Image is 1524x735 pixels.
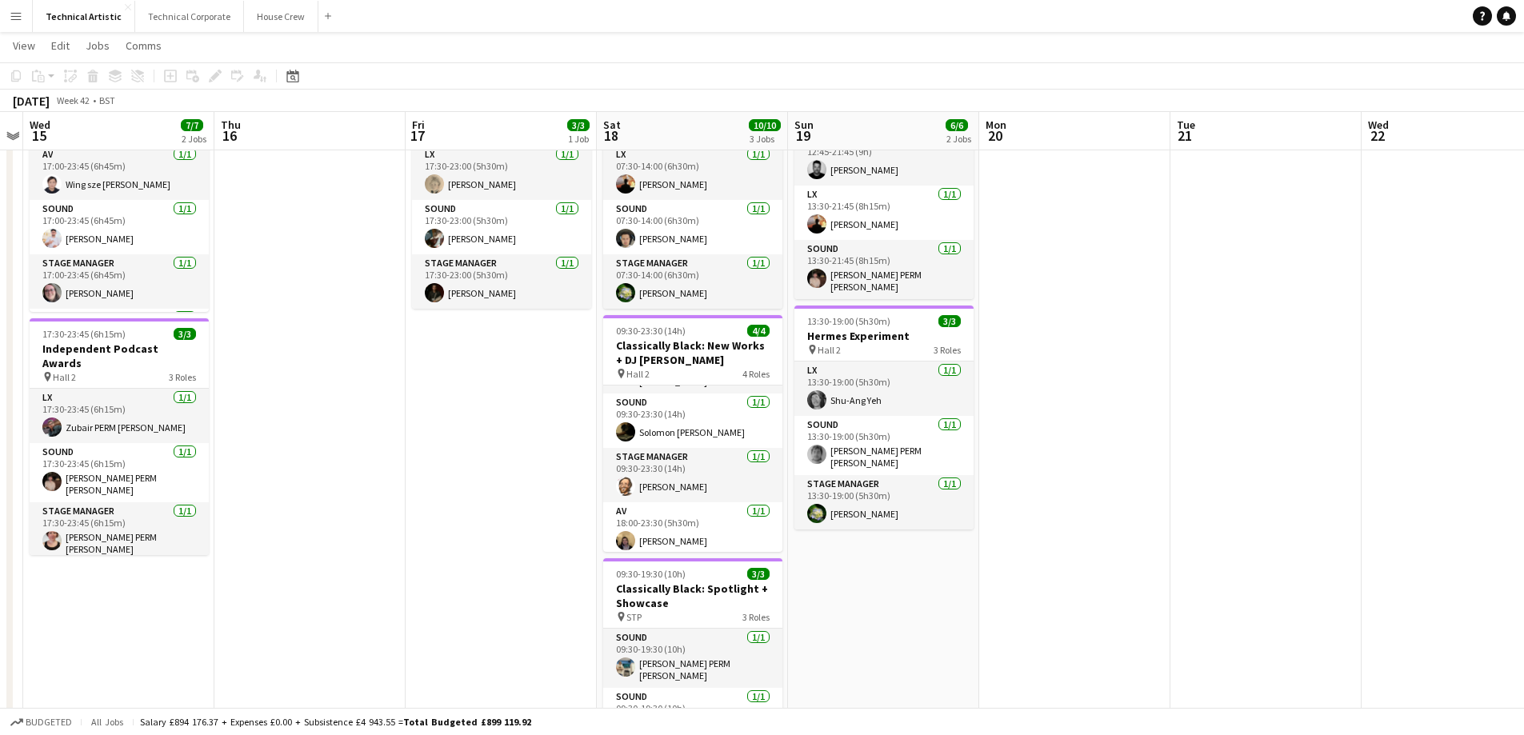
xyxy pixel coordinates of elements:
span: 17 [410,126,425,145]
span: Total Budgeted £899 119.92 [403,716,531,728]
span: Mon [986,118,1006,132]
span: Wed [1368,118,1389,132]
div: 2 Jobs [182,133,206,145]
span: 4/4 [747,325,770,337]
app-card-role: Stage Manager1/112:45-21:45 (9h)[PERSON_NAME] [794,131,974,186]
app-card-role: Sound1/109:30-19:30 (10h)[PERSON_NAME] PERM [PERSON_NAME] [603,629,782,688]
h3: Hermes Experiment [794,329,974,343]
app-card-role: Sound1/117:00-23:45 (6h45m)[PERSON_NAME] [30,200,209,254]
app-card-role: Stage Manager1/107:30-14:00 (6h30m)[PERSON_NAME] [603,254,782,309]
span: 3/3 [747,568,770,580]
span: 16 [218,126,241,145]
span: All jobs [88,716,126,728]
app-card-role: AV1/118:00-23:30 (5h30m)[PERSON_NAME] [603,502,782,557]
span: 20 [983,126,1006,145]
app-card-role: LX1/117:30-23:00 (5h30m)[PERSON_NAME] [412,146,591,200]
app-job-card: 17:00-23:45 (6h45m)4/4Independent Podcast Awards Hall 14 RolesAV1/117:00-23:45 (6h45m)Wing sze [P... [30,75,209,312]
a: Edit [45,35,76,56]
app-card-role: Stage Manager1/109:30-23:30 (14h)[PERSON_NAME] [603,448,782,502]
span: 3/3 [567,119,590,131]
a: Comms [119,35,168,56]
div: Salary £894 176.37 + Expenses £0.00 + Subsistence £4 943.55 = [140,716,531,728]
span: 22 [1366,126,1389,145]
span: Budgeted [26,717,72,728]
span: Hall 2 [818,344,841,356]
app-card-role: Stage Manager1/113:30-19:00 (5h30m)[PERSON_NAME] [794,475,974,529]
app-job-card: 13:30-19:00 (5h30m)3/3Hermes Experiment Hall 23 RolesLX1/113:30-19:00 (5h30m)Shu-Ang YehSound1/11... [794,306,974,529]
app-card-role: Sound1/107:30-14:00 (6h30m)[PERSON_NAME] [603,200,782,254]
app-card-role: Sound1/113:30-19:00 (5h30m)[PERSON_NAME] PERM [PERSON_NAME] [794,416,974,475]
span: 18 [601,126,621,145]
span: 19 [792,126,814,145]
app-job-card: 09:30-23:30 (14h)4/4Classically Black: New Works + DJ [PERSON_NAME] Hall 24 RolesLX1/109:30-23:30... [603,315,782,552]
span: 3/3 [938,315,961,327]
span: 3 Roles [934,344,961,356]
span: Comms [126,38,162,53]
h3: Classically Black: Spotlight + Showcase [603,581,782,610]
app-job-card: 12:45-21:45 (9h)3/3Quercus Hall 13 RolesStage Manager1/112:45-21:45 (9h)[PERSON_NAME]LX1/113:30-2... [794,75,974,299]
div: 2 Jobs [946,133,971,145]
span: Week 42 [53,94,93,106]
span: 3/3 [174,328,196,340]
span: Hall 2 [53,371,76,383]
span: 13:30-19:00 (5h30m) [807,315,890,327]
span: Jobs [86,38,110,53]
span: Wed [30,118,50,132]
span: 7/7 [181,119,203,131]
span: 10/10 [749,119,781,131]
app-card-role: Sound1/113:30-21:45 (8h15m)[PERSON_NAME] PERM [PERSON_NAME] [794,240,974,299]
span: 09:30-23:30 (14h) [616,325,686,337]
button: Technical Artistic [33,1,135,32]
button: Technical Corporate [135,1,244,32]
span: 3 Roles [742,611,770,623]
span: Tue [1177,118,1195,132]
span: View [13,38,35,53]
h3: Classically Black: New Works + DJ [PERSON_NAME] [603,338,782,367]
span: 09:30-19:30 (10h) [616,568,686,580]
span: Sat [603,118,621,132]
span: Hall 2 [626,368,650,380]
span: 4 Roles [742,368,770,380]
app-card-role: Sound1/117:30-23:00 (5h30m)[PERSON_NAME] [412,200,591,254]
app-card-role: Stage Manager1/117:30-23:00 (5h30m)[PERSON_NAME] [412,254,591,309]
app-job-card: 07:30-14:00 (6h30m)3/3Classically Black: CYP Workshop Hall 13 RolesLX1/107:30-14:00 (6h30m)[PERSO... [603,75,782,309]
span: STP [626,611,642,623]
span: Edit [51,38,70,53]
a: Jobs [79,35,116,56]
span: 3 Roles [169,371,196,383]
span: Sun [794,118,814,132]
app-card-role: Sound1/109:30-23:30 (14h)Solomon [PERSON_NAME] [603,393,782,448]
app-job-card: 17:30-23:00 (5h30m)3/3IGF Guitar Festival: [PERSON_NAME] Hall 23 RolesLX1/117:30-23:00 (5h30m)[PE... [412,75,591,309]
span: Fri [412,118,425,132]
app-card-role: LX1/113:30-21:45 (8h15m)[PERSON_NAME] [794,186,974,240]
div: 3 Jobs [750,133,780,145]
app-card-role: LX1/107:30-14:00 (6h30m)[PERSON_NAME] [603,146,782,200]
span: 21 [1174,126,1195,145]
button: House Crew [244,1,318,32]
span: 6/6 [946,119,968,131]
a: View [6,35,42,56]
app-card-role: Sound1/117:30-23:45 (6h15m)[PERSON_NAME] PERM [PERSON_NAME] [30,443,209,502]
app-card-role: AV1/117:00-23:45 (6h45m)Wing sze [PERSON_NAME] [30,146,209,200]
div: 1 Job [568,133,589,145]
span: 15 [27,126,50,145]
span: 17:30-23:45 (6h15m) [42,328,126,340]
app-job-card: 17:30-23:45 (6h15m)3/3Independent Podcast Awards Hall 23 RolesLX1/117:30-23:45 (6h15m)Zubair PERM... [30,318,209,555]
span: Thu [221,118,241,132]
app-card-role: LX1/113:30-19:00 (5h30m)Shu-Ang Yeh [794,362,974,416]
div: [DATE] [13,93,50,109]
app-card-role: LX1/117:30-23:45 (6h15m)Zubair PERM [PERSON_NAME] [30,389,209,443]
h3: Independent Podcast Awards [30,342,209,370]
app-card-role: Stage Manager1/117:30-23:45 (6h15m)[PERSON_NAME] PERM [PERSON_NAME] [30,502,209,561]
button: Budgeted [8,713,74,731]
app-card-role: LX1/1 [30,309,209,363]
div: BST [99,94,115,106]
app-card-role: Stage Manager1/117:00-23:45 (6h45m)[PERSON_NAME] [30,254,209,309]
